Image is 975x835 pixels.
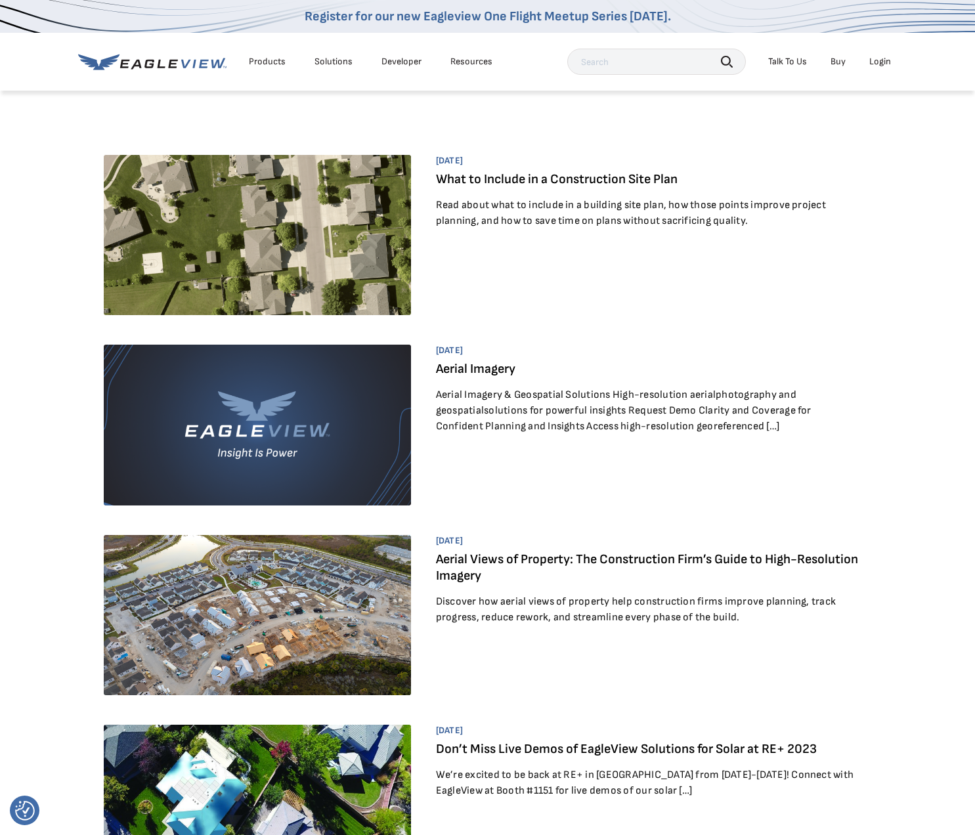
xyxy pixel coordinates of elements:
a: Don’t Miss Live Demos of EagleView Solutions for Solar at RE+ 2023 [436,741,817,757]
span: [DATE] [436,345,859,356]
a: Buy [831,56,846,68]
span: [DATE] [436,725,859,737]
p: We’re excited to be back at RE+ in [GEOGRAPHIC_DATA] from [DATE]-[DATE]! Connect with EagleView a... [436,767,859,799]
a: Aerial Imagery [436,361,515,377]
a: Register for our new Eagleview One Flight Meetup Series [DATE]. [305,9,671,24]
p: Aerial Imagery & Geospatial Solutions High-resolution aerialphotography and geospatialsolutions f... [436,387,859,435]
p: Discover how aerial views of property help construction firms improve planning, track progress, r... [436,594,859,626]
img: ev-default-img [104,345,412,505]
p: Read about what to include in a building site plan, how those points improve project planning, an... [436,198,859,229]
div: Login [869,56,891,68]
div: Solutions [314,56,353,68]
span: [DATE] [436,535,859,547]
a: Developer [381,56,422,68]
span: [DATE] [436,155,859,167]
a: What to Include in a Construction Site Plan [436,171,678,187]
input: Search [567,49,746,75]
a: Aerial Views of Property: The Construction Firm’s Guide to High-Resolution Imagery [436,551,858,584]
div: Resources [450,56,492,68]
img: Revisit consent button [15,801,35,821]
div: Products [249,56,286,68]
img: Aerial view of a residential construction site with partially built houses in various stages of d... [104,535,412,695]
div: Talk To Us [768,56,807,68]
button: Consent Preferences [15,801,35,821]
